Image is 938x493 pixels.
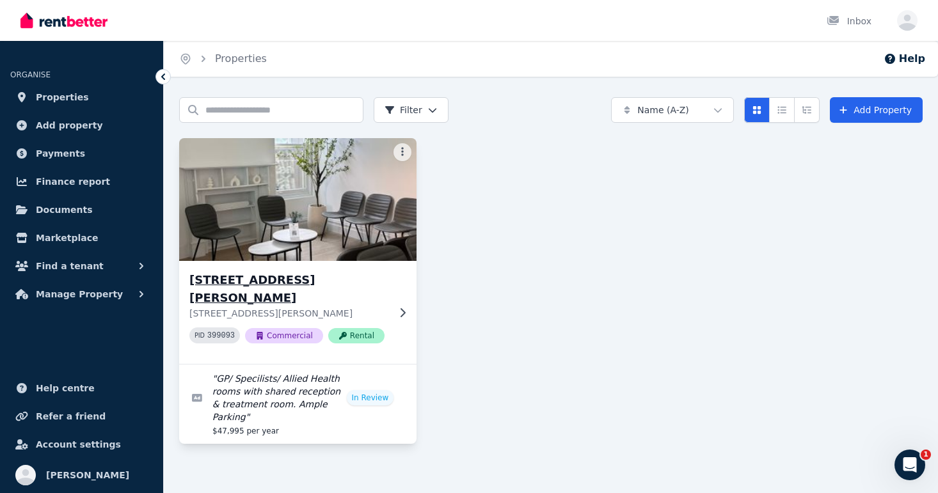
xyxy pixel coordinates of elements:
span: Marketplace [36,230,98,246]
span: Commercial [245,328,323,343]
div: Inbox [827,15,871,27]
span: 1 [921,450,931,460]
button: Compact list view [769,97,795,123]
a: 12 Robert St, Ashfield[STREET_ADDRESS][PERSON_NAME][STREET_ADDRESS][PERSON_NAME]PID 399093Commerc... [179,138,417,364]
nav: Breadcrumb [164,41,282,77]
span: Find a tenant [36,258,104,274]
a: Properties [10,84,153,110]
span: Finance report [36,174,110,189]
a: Properties [215,52,267,65]
a: Payments [10,141,153,166]
a: Help centre [10,375,153,401]
p: [STREET_ADDRESS][PERSON_NAME] [189,307,388,320]
button: More options [393,143,411,161]
span: [PERSON_NAME] [46,467,129,483]
span: ORGANISE [10,70,51,79]
span: Name (A-Z) [637,104,689,116]
a: Documents [10,197,153,223]
span: Refer a friend [36,409,106,424]
img: RentBetter [20,11,107,30]
span: Account settings [36,437,121,452]
a: Finance report [10,169,153,194]
span: Payments [36,146,85,161]
small: PID [195,332,205,339]
a: Account settings [10,432,153,457]
div: View options [744,97,820,123]
span: Add property [36,118,103,133]
a: Marketplace [10,225,153,251]
span: Filter [385,104,422,116]
a: Edit listing: GP/ Specilists/ Allied Health rooms with shared reception & treatment room. Ample P... [179,364,417,444]
a: Add Property [830,97,923,123]
img: 12 Robert St, Ashfield [173,135,423,264]
span: Help centre [36,380,95,396]
code: 399093 [207,331,235,340]
span: Properties [36,90,89,105]
span: Documents [36,202,93,217]
a: Refer a friend [10,403,153,429]
button: Name (A-Z) [611,97,734,123]
span: Manage Property [36,286,123,302]
span: Rental [328,328,385,343]
button: Card view [744,97,770,123]
button: Expanded list view [794,97,820,123]
iframe: Intercom live chat [894,450,925,480]
button: Find a tenant [10,253,153,279]
button: Filter [374,97,449,123]
button: Help [884,51,925,67]
h3: [STREET_ADDRESS][PERSON_NAME] [189,271,388,307]
button: Manage Property [10,281,153,307]
a: Add property [10,113,153,138]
